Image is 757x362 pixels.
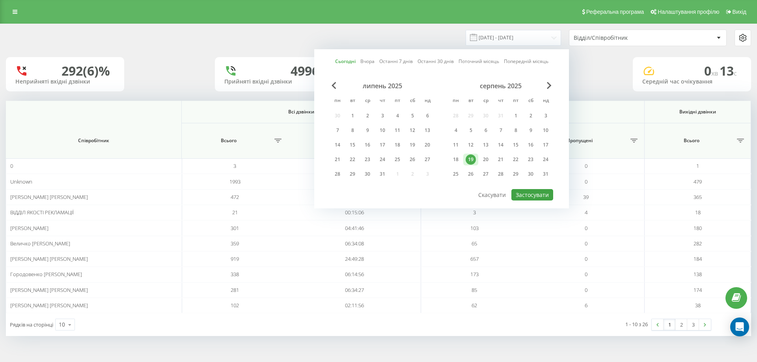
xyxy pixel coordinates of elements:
div: пт 22 серп 2025 р. [508,154,523,165]
div: 16 [526,140,536,150]
div: Відділ/Співробітник [574,35,668,41]
span: хв [711,69,720,78]
span: 365 [694,193,702,200]
div: 1 - 10 з 26 [625,320,648,328]
span: Всього [649,137,735,144]
div: 31 [377,169,388,179]
span: 180 [694,225,702,232]
abbr: понеділок [450,95,462,107]
div: нд 27 лип 2025 р. [420,154,435,165]
span: Городовенко [PERSON_NAME] [10,271,82,278]
div: ср 2 лип 2025 р. [360,110,375,122]
span: 85 [472,286,477,293]
td: 24:49:28 [288,251,421,267]
div: вт 26 серп 2025 р. [463,168,478,180]
div: 17 [541,140,551,150]
a: Останні 7 днів [379,58,413,65]
div: 14 [332,140,343,150]
div: пн 28 лип 2025 р. [330,168,345,180]
td: 06:34:08 [288,236,421,251]
div: пт 25 лип 2025 р. [390,154,405,165]
span: Величко [PERSON_NAME] [10,240,70,247]
div: сб 26 лип 2025 р. [405,154,420,165]
span: Загальна тривалість розмови [298,137,410,144]
div: сб 16 серп 2025 р. [523,139,538,151]
div: пн 4 серп 2025 р. [448,124,463,136]
a: Поточний місяць [459,58,499,65]
a: Останні 30 днів [418,58,454,65]
td: 02:11:56 [288,298,421,313]
span: Всього [186,137,272,144]
div: пт 29 серп 2025 р. [508,168,523,180]
td: 00:00:22 [288,158,421,174]
span: 0 [585,178,587,185]
div: 4 [451,125,461,136]
div: пн 18 серп 2025 р. [448,154,463,165]
div: 6 [481,125,491,136]
div: 18 [392,140,403,150]
div: чт 24 лип 2025 р. [375,154,390,165]
span: Налаштування профілю [658,9,719,15]
div: сб 23 серп 2025 р. [523,154,538,165]
div: липень 2025 [330,82,435,90]
div: 13 [481,140,491,150]
div: 5 [466,125,476,136]
a: Попередній місяць [504,58,548,65]
div: 20 [481,154,491,165]
div: 7 [496,125,506,136]
div: 26 [407,154,418,165]
div: 24 [377,154,388,165]
div: чт 3 лип 2025 р. [375,110,390,122]
div: сб 12 лип 2025 р. [405,124,420,136]
div: пт 11 лип 2025 р. [390,124,405,136]
span: 103 [470,225,479,232]
div: 3 [377,111,388,121]
div: 24 [541,154,551,165]
div: ср 23 лип 2025 р. [360,154,375,165]
td: 04:41:46 [288,220,421,236]
div: 23 [362,154,373,165]
div: пт 18 лип 2025 р. [390,139,405,151]
span: Всі дзвінки [197,109,405,115]
span: 0 [585,162,587,169]
div: 12 [466,140,476,150]
span: 0 [585,286,587,293]
div: 11 [451,140,461,150]
span: 0 [585,225,587,232]
div: чт 14 серп 2025 р. [493,139,508,151]
abbr: неділя [421,95,433,107]
div: 30 [526,169,536,179]
abbr: середа [362,95,373,107]
div: 13 [422,125,433,136]
div: 1 [511,111,521,121]
td: 18:47:52 [288,174,421,189]
div: 4 [392,111,403,121]
abbr: четвер [495,95,507,107]
div: Середній час очікування [642,78,742,85]
div: нд 13 лип 2025 р. [420,124,435,136]
div: вт 5 серп 2025 р. [463,124,478,136]
span: c [734,69,737,78]
div: сб 2 серп 2025 р. [523,110,538,122]
div: нд 17 серп 2025 р. [538,139,553,151]
div: 16 [362,140,373,150]
div: 17 [377,140,388,150]
div: 25 [451,169,461,179]
div: 10 [377,125,388,136]
div: серпень 2025 [448,82,553,90]
div: ср 9 лип 2025 р. [360,124,375,136]
div: Неприйняті вхідні дзвінки [15,78,115,85]
div: 31 [541,169,551,179]
abbr: субота [525,95,537,107]
span: [PERSON_NAME] [10,225,48,232]
button: Скасувати [474,189,510,200]
a: 1 [664,319,675,330]
span: [PERSON_NAME] [PERSON_NAME] [10,286,88,293]
span: 184 [694,255,702,262]
div: 2 [362,111,373,121]
span: 65 [472,240,477,247]
span: 0 [585,271,587,278]
div: 1 [347,111,358,121]
span: 6 [585,302,587,309]
div: 12 [407,125,418,136]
